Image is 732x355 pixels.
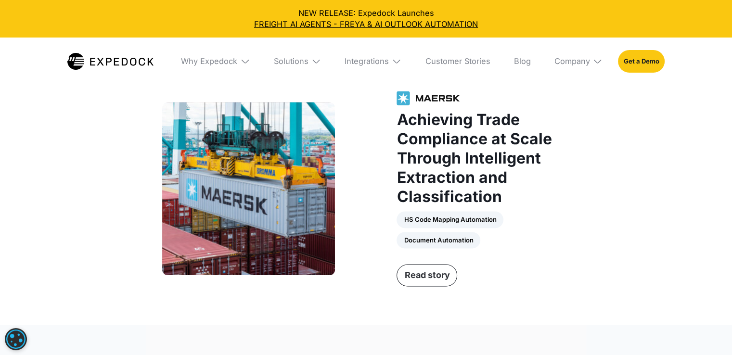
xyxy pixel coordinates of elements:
strong: Achieving Trade Compliance at Scale Through Intelligent Extraction and Classification [397,110,552,206]
div: Solutions [274,56,308,66]
a: Read story [397,264,457,286]
div: Why Expedock [173,38,258,85]
a: FREIGHT AI AGENTS - FREYA & AI OUTLOOK AUTOMATION [8,19,724,30]
div: NEW RELEASE: Expedock Launches [8,8,724,30]
div: Company [554,56,590,66]
div: Company [546,38,610,85]
iframe: Chat Widget [572,251,732,355]
div: Integrations [345,56,389,66]
div: Solutions [266,38,329,85]
div: Why Expedock [181,56,237,66]
a: Customer Stories [417,38,498,85]
a: Get a Demo [618,50,665,73]
div: Integrations [337,38,410,85]
a: Blog [506,38,539,85]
